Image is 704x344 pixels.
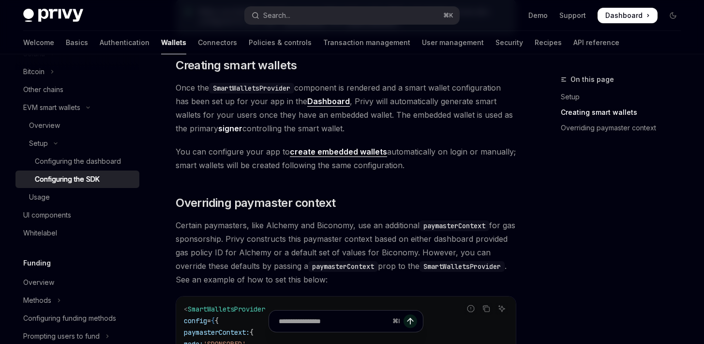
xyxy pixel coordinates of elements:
div: Overview [29,120,60,131]
a: Configuring the dashboard [15,153,139,170]
a: Usage [15,188,139,206]
a: Configuring funding methods [15,310,139,327]
button: Report incorrect code [464,302,477,315]
a: Policies & controls [249,31,312,54]
a: Wallets [161,31,186,54]
a: Recipes [535,31,562,54]
span: On this page [570,74,614,85]
span: Certain paymasters, like Alchemy and Biconomy, use an additional for gas sponsorship. Privy const... [176,219,516,286]
a: Demo [528,11,548,20]
input: Ask a question... [279,311,389,332]
a: UI components [15,206,139,224]
a: Connectors [198,31,237,54]
div: Configuring the SDK [35,173,100,185]
a: Creating smart wallets [561,105,689,120]
div: Usage [29,191,50,203]
a: Dashboard [307,96,350,107]
a: Overview [15,274,139,291]
code: paymasterContext [419,220,489,231]
span: Dashboard [605,11,643,20]
a: Other chains [15,81,139,98]
a: Dashboard [598,8,658,23]
strong: signer [218,124,242,133]
img: dark logo [23,9,83,22]
button: Send message [404,314,417,328]
div: EVM smart wallets [23,102,80,113]
span: Once the component is rendered and a smart wallet configuration has been set up for your app in t... [176,81,516,135]
button: Copy the contents from the code block [480,302,493,315]
div: Prompting users to fund [23,330,100,342]
span: SmartWalletsProvider [188,305,265,313]
div: Search... [263,10,290,21]
a: Security [495,31,523,54]
h5: Funding [23,257,51,269]
a: Overriding paymaster context [561,120,689,136]
div: UI components [23,209,71,221]
div: Bitcoin [23,66,45,78]
a: Setup [561,89,689,105]
div: Methods [23,295,51,306]
button: Toggle EVM smart wallets section [15,99,139,116]
code: SmartWalletsProvider [419,261,505,272]
button: Toggle Setup section [15,135,139,152]
code: paymasterContext [308,261,378,272]
a: Transaction management [323,31,410,54]
a: User management [422,31,484,54]
span: ⌘ K [443,12,453,19]
span: < [184,305,188,313]
code: SmartWalletsProvider [209,83,294,94]
button: Toggle Bitcoin section [15,63,139,80]
a: API reference [573,31,619,54]
span: Creating smart wallets [176,58,297,73]
button: Toggle Methods section [15,292,139,309]
div: Overview [23,277,54,288]
div: Configuring the dashboard [35,156,121,167]
a: Support [559,11,586,20]
span: Overriding paymaster context [176,195,335,211]
a: Overview [15,117,139,134]
a: Welcome [23,31,54,54]
span: You can configure your app to automatically on login or manually; smart wallets will be created f... [176,145,516,172]
button: Open search [245,7,459,24]
div: Setup [29,138,48,149]
div: Whitelabel [23,227,57,239]
a: Configuring the SDK [15,171,139,188]
a: Authentication [100,31,150,54]
a: Whitelabel [15,224,139,242]
a: Basics [66,31,88,54]
button: Ask AI [495,302,508,315]
div: Other chains [23,84,63,95]
div: Configuring funding methods [23,313,116,324]
a: create embedded wallets [290,147,387,157]
button: Toggle dark mode [665,8,681,23]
